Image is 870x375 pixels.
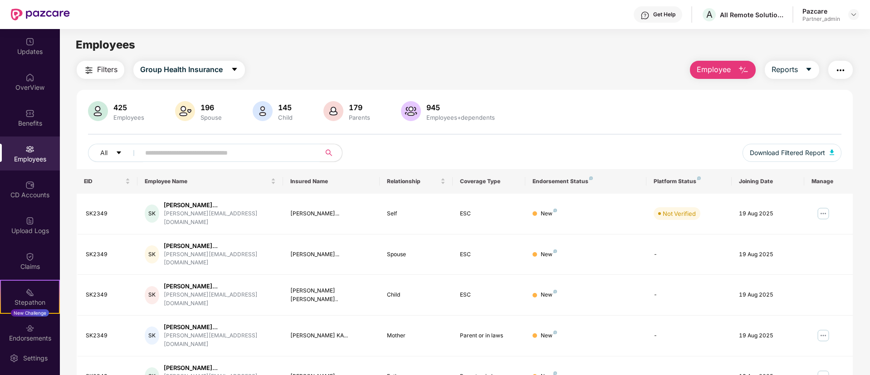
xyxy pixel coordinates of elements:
[88,101,108,121] img: svg+xml;base64,PHN2ZyB4bWxucz0iaHR0cDovL3d3dy53My5vcmcvMjAwMC9zdmciIHhtbG5zOnhsaW5rPSJodHRwOi8vd3...
[816,206,831,221] img: manageButton
[553,331,557,334] img: svg+xml;base64,PHN2ZyB4bWxucz0iaHR0cDovL3d3dy53My5vcmcvMjAwMC9zdmciIHdpZHRoPSI4IiBoZWlnaHQ9IjgiIH...
[553,371,557,375] img: svg+xml;base64,PHN2ZyB4bWxucz0iaHR0cDovL3d3dy53My5vcmcvMjAwMC9zdmciIHdpZHRoPSI4IiBoZWlnaHQ9IjgiIH...
[20,354,50,363] div: Settings
[290,331,373,340] div: [PERSON_NAME] KA...
[690,61,756,79] button: Employee
[453,169,525,194] th: Coverage Type
[25,216,34,225] img: svg+xml;base64,PHN2ZyBpZD0iVXBsb2FkX0xvZ3MiIGRhdGEtbmFtZT0iVXBsb2FkIExvZ3MiIHhtbG5zPSJodHRwOi8vd3...
[802,15,840,23] div: Partner_admin
[100,148,108,158] span: All
[387,250,445,259] div: Spouse
[199,114,224,121] div: Spouse
[553,290,557,293] img: svg+xml;base64,PHN2ZyB4bWxucz0iaHR0cDovL3d3dy53My5vcmcvMjAwMC9zdmciIHdpZHRoPSI4IiBoZWlnaHQ9IjgiIH...
[86,291,130,299] div: SK2349
[112,103,146,112] div: 425
[772,64,798,75] span: Reports
[86,209,130,218] div: SK2349
[697,176,701,180] img: svg+xml;base64,PHN2ZyB4bWxucz0iaHR0cDovL3d3dy53My5vcmcvMjAwMC9zdmciIHdpZHRoPSI4IiBoZWlnaHQ9IjgiIH...
[646,234,731,275] td: -
[276,103,294,112] div: 145
[738,65,749,76] img: svg+xml;base64,PHN2ZyB4bWxucz0iaHR0cDovL3d3dy53My5vcmcvMjAwMC9zdmciIHhtbG5zOnhsaW5rPSJodHRwOi8vd3...
[140,64,223,75] span: Group Health Insurance
[290,209,373,218] div: [PERSON_NAME]...
[653,11,675,18] div: Get Help
[145,245,159,263] div: SK
[804,169,853,194] th: Manage
[425,103,497,112] div: 945
[25,288,34,297] img: svg+xml;base64,PHN2ZyB4bWxucz0iaHR0cDovL3d3dy53My5vcmcvMjAwMC9zdmciIHdpZHRoPSIyMSIgaGVpZ2h0PSIyMC...
[83,65,94,76] img: svg+xml;base64,PHN2ZyB4bWxucz0iaHR0cDovL3d3dy53My5vcmcvMjAwMC9zdmciIHdpZHRoPSIyNCIgaGVpZ2h0PSIyNC...
[732,169,804,194] th: Joining Date
[76,38,135,51] span: Employees
[380,169,452,194] th: Relationship
[401,101,421,121] img: svg+xml;base64,PHN2ZyB4bWxucz0iaHR0cDovL3d3dy53My5vcmcvMjAwMC9zdmciIHhtbG5zOnhsaW5rPSJodHRwOi8vd3...
[387,291,445,299] div: Child
[25,180,34,190] img: svg+xml;base64,PHN2ZyBpZD0iQ0RfQWNjb3VudHMiIGRhdGEtbmFtZT0iQ0QgQWNjb3VudHMiIHhtbG5zPSJodHRwOi8vd3...
[646,275,731,316] td: -
[137,169,283,194] th: Employee Name
[164,323,276,331] div: [PERSON_NAME]...
[164,364,276,372] div: [PERSON_NAME]...
[816,328,831,343] img: manageButton
[460,331,518,340] div: Parent or in laws
[739,250,797,259] div: 19 Aug 2025
[541,331,557,340] div: New
[145,326,159,345] div: SK
[541,209,557,218] div: New
[654,178,724,185] div: Platform Status
[283,169,380,194] th: Insured Name
[116,150,122,157] span: caret-down
[84,178,123,185] span: EID
[25,145,34,154] img: svg+xml;base64,PHN2ZyBpZD0iRW1wbG95ZWVzIiB4bWxucz0iaHR0cDovL3d3dy53My5vcmcvMjAwMC9zdmciIHdpZHRoPS...
[25,73,34,82] img: svg+xml;base64,PHN2ZyBpZD0iSG9tZSIgeG1sbnM9Imh0dHA6Ly93d3cudzMub3JnLzIwMDAvc3ZnIiB3aWR0aD0iMjAiIG...
[10,354,19,363] img: svg+xml;base64,PHN2ZyBpZD0iU2V0dGluZy0yMHgyMCIgeG1sbnM9Imh0dHA6Ly93d3cudzMub3JnLzIwMDAvc3ZnIiB3aW...
[199,103,224,112] div: 196
[589,176,593,180] img: svg+xml;base64,PHN2ZyB4bWxucz0iaHR0cDovL3d3dy53My5vcmcvMjAwMC9zdmciIHdpZHRoPSI4IiBoZWlnaHQ9IjgiIH...
[1,298,59,307] div: Stepathon
[290,287,373,304] div: [PERSON_NAME] [PERSON_NAME]..
[347,103,372,112] div: 179
[533,178,639,185] div: Endorsement Status
[164,331,276,349] div: [PERSON_NAME][EMAIL_ADDRESS][DOMAIN_NAME]
[460,291,518,299] div: ESC
[553,209,557,212] img: svg+xml;base64,PHN2ZyB4bWxucz0iaHR0cDovL3d3dy53My5vcmcvMjAwMC9zdmciIHdpZHRoPSI4IiBoZWlnaHQ9IjgiIH...
[765,61,819,79] button: Reportscaret-down
[164,209,276,227] div: [PERSON_NAME][EMAIL_ADDRESS][DOMAIN_NAME]
[290,250,373,259] div: [PERSON_NAME]...
[97,64,117,75] span: Filters
[706,9,713,20] span: A
[231,66,238,74] span: caret-down
[323,101,343,121] img: svg+xml;base64,PHN2ZyB4bWxucz0iaHR0cDovL3d3dy53My5vcmcvMjAwMC9zdmciIHhtbG5zOnhsaW5rPSJodHRwOi8vd3...
[387,209,445,218] div: Self
[320,149,337,156] span: search
[25,37,34,46] img: svg+xml;base64,PHN2ZyBpZD0iVXBkYXRlZCIgeG1sbnM9Imh0dHA6Ly93d3cudzMub3JnLzIwMDAvc3ZnIiB3aWR0aD0iMj...
[112,114,146,121] div: Employees
[743,144,841,162] button: Download Filtered Report
[750,148,825,158] span: Download Filtered Report
[164,291,276,308] div: [PERSON_NAME][EMAIL_ADDRESS][DOMAIN_NAME]
[164,250,276,268] div: [PERSON_NAME][EMAIL_ADDRESS][DOMAIN_NAME]
[175,101,195,121] img: svg+xml;base64,PHN2ZyB4bWxucz0iaHR0cDovL3d3dy53My5vcmcvMjAwMC9zdmciIHhtbG5zOnhsaW5rPSJodHRwOi8vd3...
[720,10,783,19] div: All Remote Solutions Private Limited
[835,65,846,76] img: svg+xml;base64,PHN2ZyB4bWxucz0iaHR0cDovL3d3dy53My5vcmcvMjAwMC9zdmciIHdpZHRoPSIyNCIgaGVpZ2h0PSIyNC...
[739,209,797,218] div: 19 Aug 2025
[697,64,731,75] span: Employee
[77,169,137,194] th: EID
[460,250,518,259] div: ESC
[86,331,130,340] div: SK2349
[347,114,372,121] div: Parents
[425,114,497,121] div: Employees+dependents
[276,114,294,121] div: Child
[164,282,276,291] div: [PERSON_NAME]...
[145,286,159,304] div: SK
[541,250,557,259] div: New
[25,324,34,333] img: svg+xml;base64,PHN2ZyBpZD0iRW5kb3JzZW1lbnRzIiB4bWxucz0iaHR0cDovL3d3dy53My5vcmcvMjAwMC9zdmciIHdpZH...
[320,144,342,162] button: search
[387,331,445,340] div: Mother
[145,205,159,223] div: SK
[541,291,557,299] div: New
[553,249,557,253] img: svg+xml;base64,PHN2ZyB4bWxucz0iaHR0cDovL3d3dy53My5vcmcvMjAwMC9zdmciIHdpZHRoPSI4IiBoZWlnaHQ9IjgiIH...
[164,242,276,250] div: [PERSON_NAME]...
[133,61,245,79] button: Group Health Insurancecaret-down
[850,11,857,18] img: svg+xml;base64,PHN2ZyBpZD0iRHJvcGRvd24tMzJ4MzIiIHhtbG5zPSJodHRwOi8vd3d3LnczLm9yZy8yMDAwL3N2ZyIgd2...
